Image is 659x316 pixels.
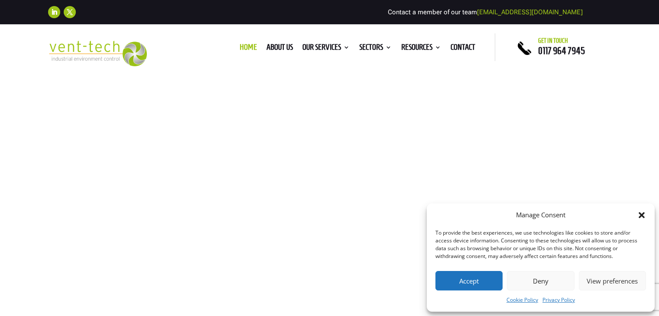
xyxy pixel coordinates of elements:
[48,6,60,18] a: Follow on LinkedIn
[507,271,574,290] button: Deny
[538,37,568,44] span: Get in touch
[516,210,565,220] div: Manage Consent
[48,41,147,66] img: 2023-09-27T08_35_16.549ZVENT-TECH---Clear-background
[451,44,475,54] a: Contact
[240,44,257,54] a: Home
[359,44,392,54] a: Sectors
[266,44,293,54] a: About us
[506,295,538,305] a: Cookie Policy
[538,45,585,56] a: 0117 964 7945
[401,44,441,54] a: Resources
[637,211,646,219] div: Close dialog
[477,8,583,16] a: [EMAIL_ADDRESS][DOMAIN_NAME]
[64,6,76,18] a: Follow on X
[579,271,646,290] button: View preferences
[388,8,583,16] span: Contact a member of our team
[302,44,350,54] a: Our Services
[435,271,503,290] button: Accept
[435,229,645,260] div: To provide the best experiences, we use technologies like cookies to store and/or access device i...
[542,295,575,305] a: Privacy Policy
